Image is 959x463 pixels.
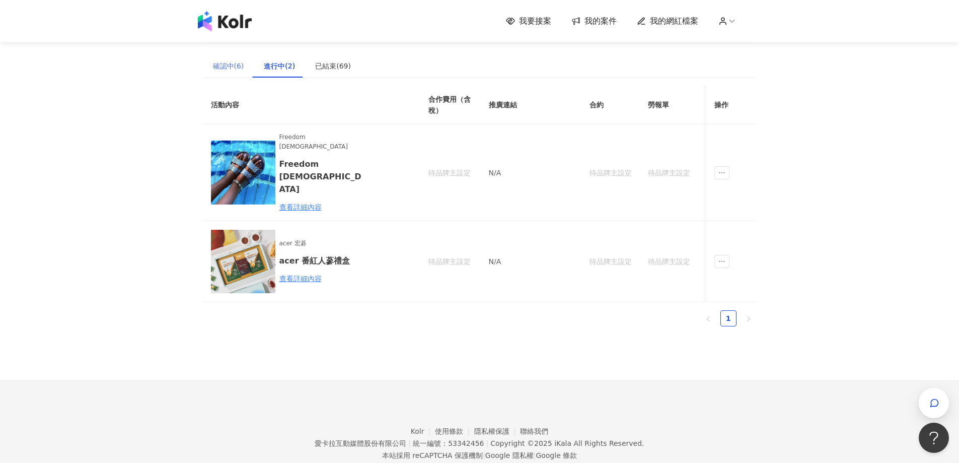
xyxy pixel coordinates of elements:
[534,451,536,459] span: |
[520,427,548,435] a: 聯絡我們
[428,256,473,267] div: 待品牌主設定
[213,60,244,72] div: 確認中(6)
[581,86,640,124] th: 合約
[741,310,757,326] li: Next Page
[279,273,367,284] div: 查看詳細內容
[554,439,571,447] a: iKala
[474,427,521,435] a: 隱私權保護
[485,451,534,459] a: Google 隱私權
[746,316,752,322] span: right
[589,167,632,178] div: 待品牌主設定
[382,449,577,461] span: 本站採用 reCAPTCHA 保護機制
[714,166,729,179] span: ellipsis
[536,451,577,459] a: Google 條款
[279,133,367,152] span: Freedom [DEMOGRAPHIC_DATA]
[919,423,949,453] iframe: Help Scout Beacon - Open
[720,310,736,326] li: 1
[315,60,351,72] div: 已結束(69)
[721,311,736,326] a: 1
[279,158,367,195] h6: Freedom [DEMOGRAPHIC_DATA]
[589,256,632,267] div: 待品牌主設定
[279,239,367,248] span: acer 宏碁
[648,167,690,178] div: 待品牌主設定
[571,16,617,27] a: 我的案件
[411,427,435,435] a: Kolr
[211,229,275,294] img: acer 番紅人蔘保健禮盒
[741,310,757,326] button: right
[483,451,485,459] span: |
[211,141,275,205] img: Freedom MOSES以色列香香拖鞋
[714,255,729,268] span: ellipsis
[203,86,404,124] th: 活動內容
[705,316,711,322] span: left
[264,60,295,72] div: 進行中(2)
[706,86,757,124] th: 操作
[420,86,481,124] th: 合作費用（含稅）
[315,439,406,447] div: 愛卡拉互動媒體股份有限公司
[506,16,551,27] a: 我要接案
[279,254,367,267] h6: acer 番紅人蔘禮盒
[489,167,573,178] p: N/A
[279,202,367,213] div: 查看詳細內容
[490,439,644,447] div: Copyright © 2025 All Rights Reserved.
[637,16,698,27] a: 我的網紅檔案
[486,439,488,447] span: |
[648,256,690,267] div: 待品牌主設定
[413,439,484,447] div: 統一編號：53342456
[489,256,573,267] p: N/A
[481,86,581,124] th: 推廣連結
[700,310,716,326] button: left
[650,16,698,27] span: 我的網紅檔案
[198,11,252,31] img: logo
[584,16,617,27] span: 我的案件
[428,167,473,178] div: 待品牌主設定
[698,86,743,124] th: 其他附件
[640,86,698,124] th: 勞報單
[435,427,474,435] a: 使用條款
[519,16,551,27] span: 我要接案
[700,310,716,326] li: Previous Page
[408,439,411,447] span: |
